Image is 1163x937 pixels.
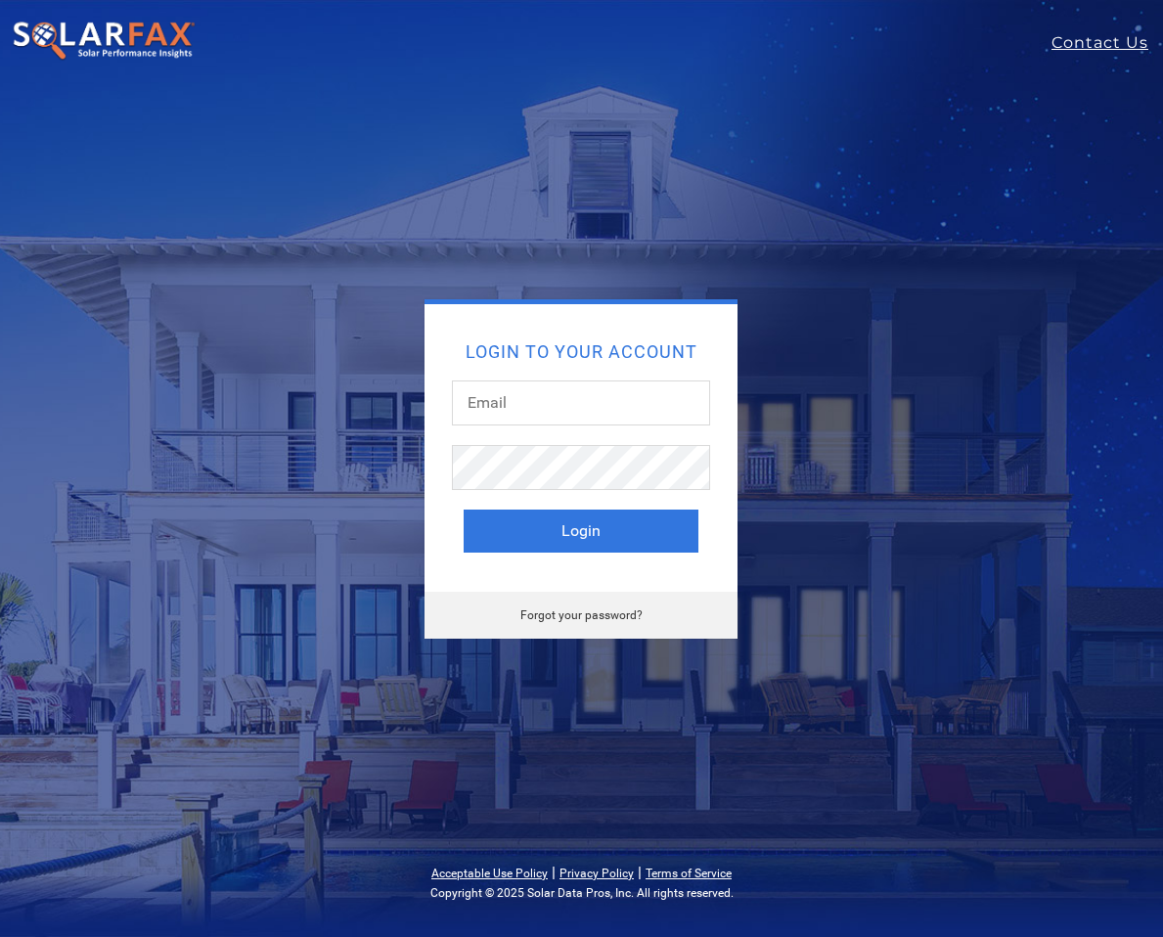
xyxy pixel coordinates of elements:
[12,21,196,62] img: SolarFax
[464,510,698,553] button: Login
[646,867,732,880] a: Terms of Service
[452,380,710,425] input: Email
[1051,31,1163,55] a: Contact Us
[520,608,643,622] a: Forgot your password?
[559,867,634,880] a: Privacy Policy
[464,343,698,361] h2: Login to your account
[638,863,642,881] span: |
[431,867,548,880] a: Acceptable Use Policy
[552,863,556,881] span: |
